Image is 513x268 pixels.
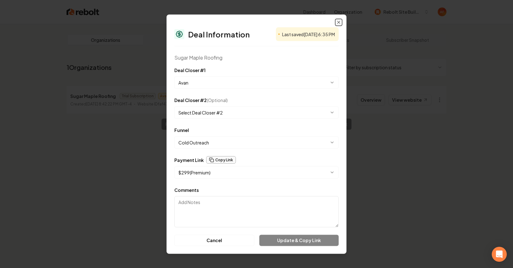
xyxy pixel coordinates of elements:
[174,67,206,73] label: Deal Closer #1
[188,30,250,38] h2: Deal Information
[206,156,236,163] button: Copy Link
[282,31,335,37] span: Last saved [DATE] 6:35 PM
[174,97,228,103] label: Deal Closer #2
[174,54,339,61] div: Sugar Maple Roofing
[174,235,254,246] button: Cancel
[174,158,204,162] label: Payment Link
[174,127,189,133] label: Funnel
[174,187,199,192] label: Comments
[207,97,228,103] span: (Optional)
